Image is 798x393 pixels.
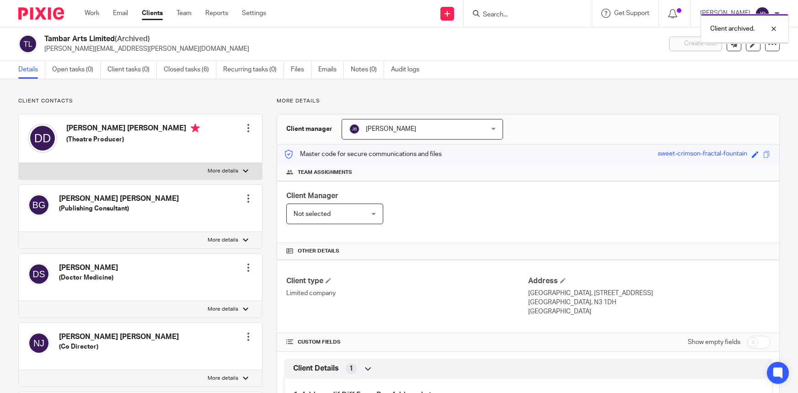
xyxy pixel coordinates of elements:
h2: Tambar Arts Limited [44,34,533,44]
h5: (Theatre Producer) [66,135,200,144]
p: Client contacts [18,97,262,105]
p: More details [208,375,238,382]
img: svg%3E [28,263,50,285]
img: svg%3E [28,332,50,354]
a: Team [177,9,192,18]
p: Client archived. [710,24,755,33]
h4: CUSTOM FIELDS [286,339,528,346]
img: Pixie [18,7,64,20]
h4: [PERSON_NAME] [PERSON_NAME] [59,194,179,204]
img: svg%3E [18,34,37,54]
p: [GEOGRAPHIC_DATA], N3 1DH [528,298,770,307]
img: svg%3E [28,124,57,153]
label: Show empty fields [688,338,740,347]
a: Files [291,61,311,79]
p: More details [208,237,238,244]
span: Client Manager [286,192,338,199]
a: Recurring tasks (0) [223,61,284,79]
h4: [PERSON_NAME] [PERSON_NAME] [59,332,179,342]
h4: [PERSON_NAME] [59,263,118,273]
span: [PERSON_NAME] [366,126,416,132]
span: 1 [349,364,353,373]
button: Create task [669,37,722,51]
p: Master code for secure communications and files [284,150,442,159]
a: Emails [318,61,344,79]
img: svg%3E [755,6,770,21]
img: svg%3E [349,124,360,135]
h5: (Co Director) [59,342,179,351]
img: svg%3E [28,194,50,216]
span: Team assignments [298,169,352,176]
i: Primary [191,124,200,133]
span: Not selected [294,211,331,217]
h5: (Publishing Consultant) [59,204,179,213]
span: Other details [298,248,339,255]
span: (Archived) [115,35,150,43]
p: [PERSON_NAME][EMAIL_ADDRESS][PERSON_NAME][DOMAIN_NAME] [44,44,655,54]
p: More details [208,167,238,175]
a: Open tasks (0) [52,61,101,79]
p: [GEOGRAPHIC_DATA] [528,307,770,316]
a: Clients [142,9,163,18]
a: Audit logs [391,61,426,79]
h3: Client manager [286,124,332,134]
p: [GEOGRAPHIC_DATA], [STREET_ADDRESS] [528,289,770,298]
a: Email [113,9,128,18]
h5: (Doctor Medicine) [59,273,118,282]
a: Settings [242,9,266,18]
p: Limited company [286,289,528,298]
a: Client tasks (0) [107,61,157,79]
a: Closed tasks (6) [164,61,216,79]
a: Notes (0) [351,61,384,79]
span: Client Details [293,364,339,373]
h4: Client type [286,276,528,286]
div: sweet-crimson-fractal-fountain [658,149,747,160]
p: More details [208,306,238,313]
h4: [PERSON_NAME] [PERSON_NAME] [66,124,200,135]
p: More details [277,97,780,105]
a: Reports [205,9,228,18]
a: Work [85,9,99,18]
h4: Address [528,276,770,286]
a: Details [18,61,45,79]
